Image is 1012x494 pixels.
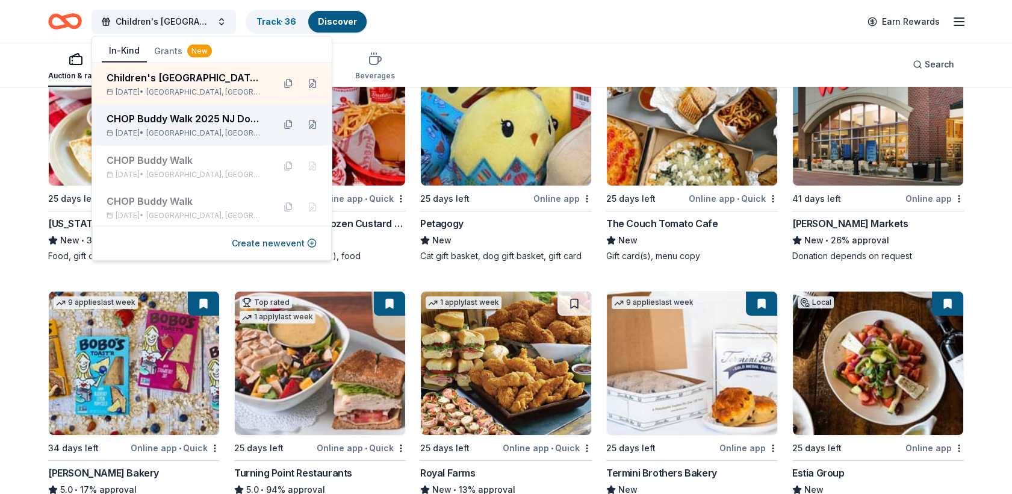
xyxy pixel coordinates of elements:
div: [PERSON_NAME] Markets [792,216,908,231]
div: 33% approval [48,233,220,248]
div: Estia Group [792,466,845,480]
span: • [365,194,367,204]
div: [PERSON_NAME] Bakery [48,466,159,480]
span: • [179,443,181,453]
div: Food, gift card(s) [48,250,220,262]
div: 34 days left [48,441,99,455]
div: Top rated [240,296,292,308]
span: New [804,233,824,248]
div: 9 applies last week [54,296,138,309]
a: Image for The Couch Tomato CafeLocal25 days leftOnline app•QuickThe Couch Tomato CafeNewGift card... [606,42,778,262]
div: Termini Brothers Bakery [606,466,717,480]
div: CHOP Buddy Walk 2025 NJ Donations [107,111,264,126]
div: Online app Quick [689,191,778,206]
button: Beverages [355,47,395,87]
div: Donation depends on request [792,250,964,262]
div: [DATE] • [107,170,264,180]
div: Online app Quick [317,440,406,455]
img: Image for The Couch Tomato Cafe [607,42,777,186]
span: • [737,194,739,204]
span: [GEOGRAPHIC_DATA], [GEOGRAPHIC_DATA] [146,128,264,138]
div: 1 apply last week [240,311,315,324]
span: • [81,236,84,245]
div: Auction & raffle [48,71,103,81]
img: Image for California Tortilla [49,42,219,186]
div: Online app Quick [131,440,220,455]
div: 25 days left [606,192,656,206]
span: • [825,236,828,245]
img: Image for Estia Group [793,292,963,435]
div: 41 days left [792,192,841,206]
button: Children's [GEOGRAPHIC_DATA] (CHOP) Buddy Walk and Family Fun Day [92,10,236,34]
img: Image for Turning Point Restaurants [235,292,405,435]
span: [GEOGRAPHIC_DATA], [GEOGRAPHIC_DATA] [146,170,264,180]
div: 26% approval [792,233,964,248]
a: Image for California Tortilla1 applylast week25 days leftOnline app•Quick[US_STATE] TortillaNew•3... [48,42,220,262]
a: Image for Weis Markets41 days leftOnline app[PERSON_NAME] MarketsNew•26% approvalDonation depends... [792,42,964,262]
a: Discover [318,16,357,27]
div: 9 applies last week [612,296,696,309]
a: Image for Petagogy1 applylast weekLocal25 days leftOnline appPetagogyNewCat gift basket, dog gift... [420,42,592,262]
div: Online app Quick [503,440,592,455]
span: • [551,443,553,453]
div: Online app [719,440,778,455]
button: In-Kind [102,40,147,63]
div: Online app Quick [317,191,406,206]
button: Grants [147,40,219,62]
div: New [187,45,212,58]
div: Online app [905,191,964,206]
span: [GEOGRAPHIC_DATA], [GEOGRAPHIC_DATA] [146,211,264,220]
div: The Couch Tomato Cafe [606,216,718,231]
div: 25 days left [234,441,284,455]
span: Search [925,57,954,72]
span: Children's [GEOGRAPHIC_DATA] (CHOP) Buddy Walk and Family Fun Day [116,14,212,29]
div: CHOP Buddy Walk [107,194,264,208]
span: [GEOGRAPHIC_DATA], [GEOGRAPHIC_DATA] [146,87,264,97]
div: Royal Farms [420,466,476,480]
div: Cat gift basket, dog gift basket, gift card [420,250,592,262]
div: Children's [GEOGRAPHIC_DATA] (CHOP) Buddy Walk and Family Fun Day [107,70,264,85]
a: Earn Rewards [860,11,947,33]
div: Petagogy [420,216,464,231]
div: [DATE] • [107,211,264,220]
div: 25 days left [792,441,842,455]
span: New [60,233,79,248]
a: Home [48,7,82,36]
button: Search [903,52,964,77]
img: Image for Termini Brothers Bakery [607,292,777,435]
button: Create newevent [232,236,317,251]
span: New [618,233,638,248]
img: Image for Petagogy [421,42,591,186]
button: Auction & raffle [48,47,103,87]
div: 25 days left [606,441,656,455]
div: Turning Point Restaurants [234,466,352,480]
span: New [432,233,452,248]
div: 25 days left [420,192,470,206]
a: Track· 36 [256,16,296,27]
div: Beverages [355,71,395,81]
div: CHOP Buddy Walk [107,153,264,167]
div: [DATE] • [107,87,264,97]
img: Image for Bobo's Bakery [49,292,219,435]
div: 25 days left [420,441,470,455]
div: [US_STATE] Tortilla [48,216,134,231]
div: Local [798,296,834,308]
button: Track· 36Discover [246,10,368,34]
div: Online app [533,191,592,206]
span: • [365,443,367,453]
div: Online app [905,440,964,455]
img: Image for Weis Markets [793,42,963,186]
div: 1 apply last week [426,296,501,309]
div: Gift card(s), menu copy [606,250,778,262]
img: Image for Royal Farms [421,292,591,435]
div: 25 days left [48,192,98,206]
div: [DATE] • [107,128,264,138]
